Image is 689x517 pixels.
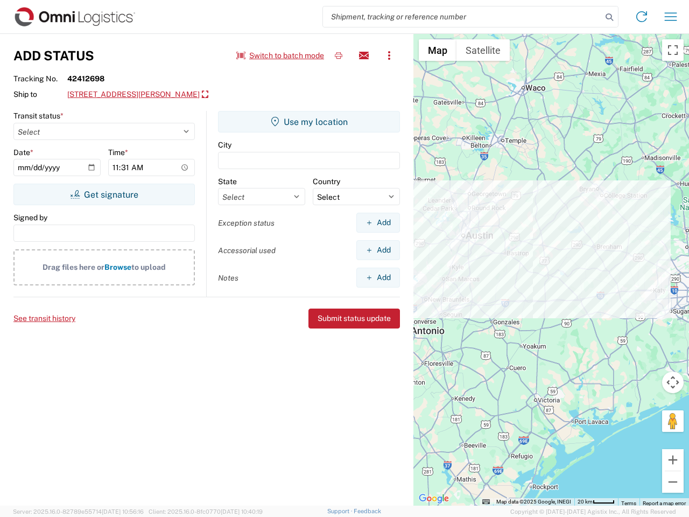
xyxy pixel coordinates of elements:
[218,273,238,283] label: Notes
[574,498,618,506] button: Map Scale: 20 km per 37 pixels
[221,508,263,515] span: [DATE] 10:40:19
[456,39,510,61] button: Show satellite imagery
[13,111,64,121] label: Transit status
[416,492,452,506] img: Google
[419,39,456,61] button: Show street map
[131,263,166,271] span: to upload
[308,309,400,329] button: Submit status update
[218,111,400,132] button: Use my location
[313,177,340,186] label: Country
[327,508,354,514] a: Support
[356,213,400,233] button: Add
[662,372,684,393] button: Map camera controls
[356,240,400,260] button: Add
[416,492,452,506] a: Open this area in Google Maps (opens a new window)
[236,47,324,65] button: Switch to batch mode
[218,140,231,150] label: City
[662,39,684,61] button: Toggle fullscreen view
[149,508,263,515] span: Client: 2025.16.0-8fc0770
[13,48,94,64] h3: Add Status
[323,6,602,27] input: Shipment, tracking or reference number
[621,500,636,506] a: Terms
[43,263,104,271] span: Drag files here or
[67,74,104,83] strong: 42412698
[13,148,33,157] label: Date
[643,500,686,506] a: Report a map error
[13,508,144,515] span: Server: 2025.16.0-82789e55714
[356,268,400,288] button: Add
[104,263,131,271] span: Browse
[13,89,67,99] span: Ship to
[67,86,208,104] a: [STREET_ADDRESS][PERSON_NAME]
[13,74,67,83] span: Tracking No.
[578,499,593,505] span: 20 km
[13,213,47,222] label: Signed by
[496,499,571,505] span: Map data ©2025 Google, INEGI
[510,507,676,516] span: Copyright © [DATE]-[DATE] Agistix Inc., All Rights Reserved
[13,310,75,327] button: See transit history
[662,449,684,471] button: Zoom in
[218,177,237,186] label: State
[218,218,275,228] label: Exception status
[662,410,684,432] button: Drag Pegman onto the map to open Street View
[218,246,276,255] label: Accessorial used
[13,184,195,205] button: Get signature
[482,498,490,506] button: Keyboard shortcuts
[662,471,684,493] button: Zoom out
[354,508,381,514] a: Feedback
[102,508,144,515] span: [DATE] 10:56:16
[108,148,128,157] label: Time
